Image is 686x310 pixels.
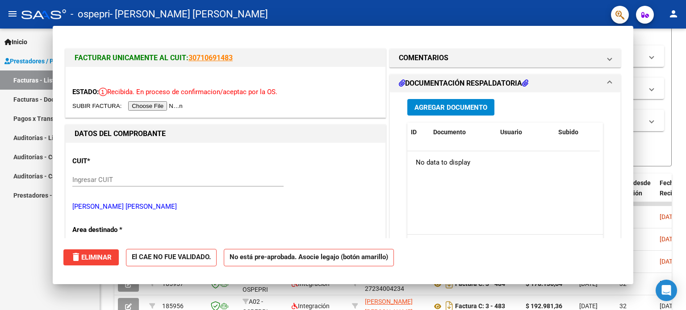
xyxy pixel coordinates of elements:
[162,302,184,310] span: 185956
[72,225,164,235] p: Area destinado *
[224,249,394,266] strong: No está pre-aprobada. Asocie legajo (botón amarillo)
[390,49,620,67] mat-expansion-panel-header: COMENTARIOS
[668,8,679,19] mat-icon: person
[390,74,620,92] mat-expansion-panel-header: DOCUMENTACIÓN RESPALDATORIA
[660,236,678,243] span: [DATE]
[660,258,678,265] span: [DATE]
[407,151,600,174] div: No data to display
[71,253,112,261] span: Eliminar
[7,8,18,19] mat-icon: menu
[72,156,164,166] p: CUIT
[414,103,487,112] span: Agregar Documento
[390,92,620,277] div: DOCUMENTACIÓN RESPALDATORIA
[656,280,677,301] div: Open Intercom Messenger
[579,302,598,310] span: [DATE]
[526,302,562,310] strong: $ 192.981,36
[619,179,651,197] span: Días desde Emisión
[75,54,188,62] span: FACTURAR UNICAMENTE AL CUIT:
[407,123,430,142] datatable-header-cell: ID
[399,78,528,89] h1: DOCUMENTACIÓN RESPALDATORIA
[616,174,656,213] datatable-header-cell: Días desde Emisión
[75,129,166,138] strong: DATOS DEL COMPROBANTE
[619,302,627,310] span: 32
[411,128,417,136] span: ID
[407,99,494,116] button: Agregar Documento
[558,128,578,136] span: Subido
[599,123,644,142] datatable-header-cell: Acción
[455,303,505,310] strong: Factura C: 3 - 483
[72,88,99,96] span: ESTADO:
[430,123,497,142] datatable-header-cell: Documento
[433,128,466,136] span: Documento
[660,179,685,197] span: Fecha Recibido
[500,128,522,136] span: Usuario
[71,252,81,262] mat-icon: delete
[63,249,119,265] button: Eliminar
[555,123,599,142] datatable-header-cell: Subido
[110,4,268,24] span: - [PERSON_NAME] [PERSON_NAME]
[99,88,277,96] span: Recibida. En proceso de confirmacion/aceptac por la OS.
[399,53,448,63] h1: COMENTARIOS
[4,37,27,47] span: Inicio
[292,302,330,310] span: Integración
[455,281,505,288] strong: Factura C: 3 - 484
[72,202,379,212] p: [PERSON_NAME] [PERSON_NAME]
[4,56,86,66] span: Prestadores / Proveedores
[497,123,555,142] datatable-header-cell: Usuario
[660,302,678,310] span: [DATE]
[660,213,678,220] span: [DATE]
[126,249,217,266] strong: El CAE NO FUE VALIDADO.
[71,4,110,24] span: - ospepri
[188,54,233,62] a: 30710691483
[407,235,603,257] div: 0 total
